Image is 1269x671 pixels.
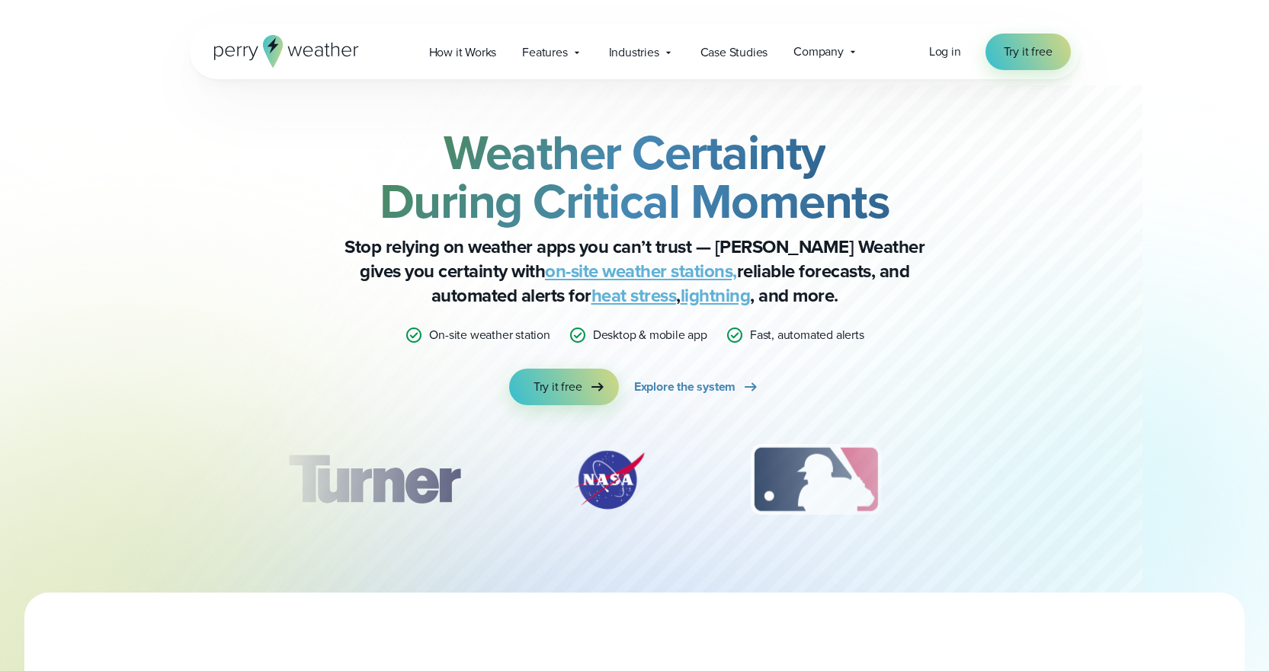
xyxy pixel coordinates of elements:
[929,43,961,61] a: Log in
[1004,43,1053,61] span: Try it free
[700,43,768,62] span: Case Studies
[634,378,735,396] span: Explore the system
[687,37,781,68] a: Case Studies
[330,235,940,308] p: Stop relying on weather apps you can’t trust — [PERSON_NAME] Weather gives you certainty with rel...
[266,442,1004,526] div: slideshow
[556,442,662,518] div: 2 of 12
[793,43,844,61] span: Company
[969,442,1091,518] div: 4 of 12
[416,37,510,68] a: How it Works
[534,378,582,396] span: Try it free
[609,43,659,62] span: Industries
[591,282,677,309] a: heat stress
[593,326,707,344] p: Desktop & mobile app
[380,117,890,237] strong: Weather Certainty During Critical Moments
[509,369,619,405] a: Try it free
[522,43,567,62] span: Features
[429,326,550,344] p: On-site weather station
[681,282,751,309] a: lightning
[429,43,497,62] span: How it Works
[265,442,482,518] div: 1 of 12
[634,369,760,405] a: Explore the system
[265,442,482,518] img: Turner-Construction_1.svg
[556,442,662,518] img: NASA.svg
[985,34,1071,70] a: Try it free
[735,442,896,518] img: MLB.svg
[969,442,1091,518] img: PGA.svg
[545,257,737,285] a: on-site weather stations,
[929,43,961,60] span: Log in
[750,326,864,344] p: Fast, automated alerts
[735,442,896,518] div: 3 of 12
